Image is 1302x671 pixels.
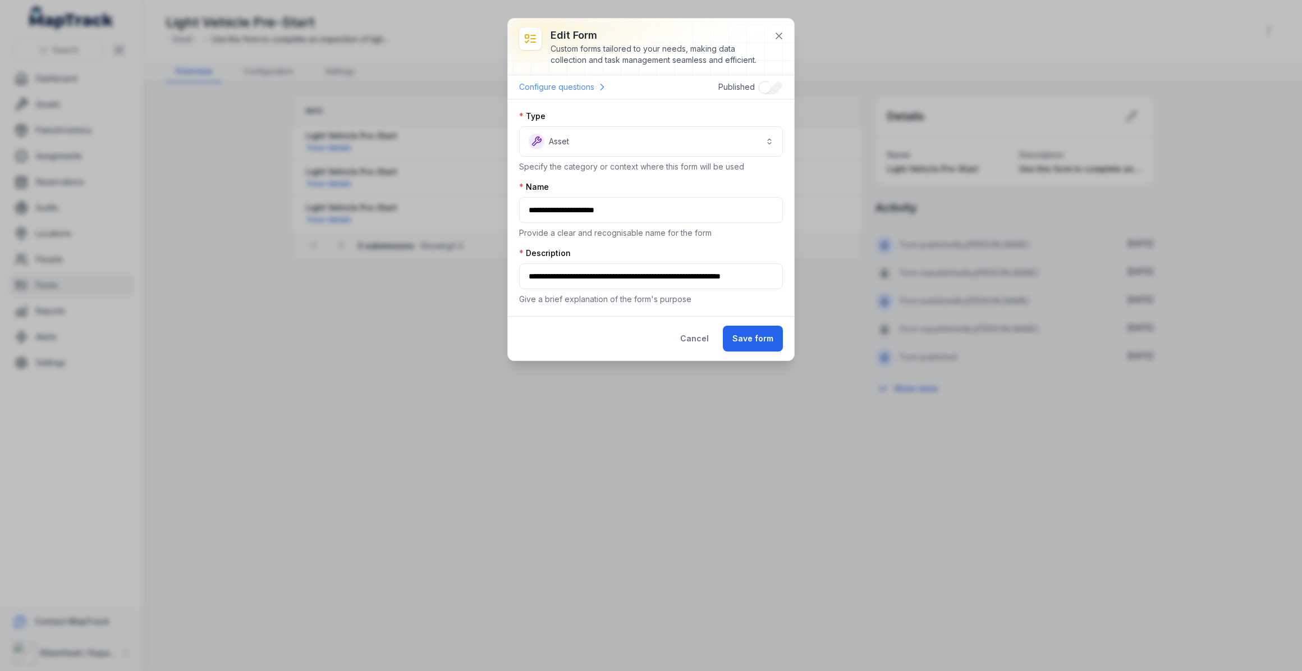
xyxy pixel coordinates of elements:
label: Description [519,248,571,259]
div: Custom forms tailored to your needs, making data collection and task management seamless and effi... [551,43,765,66]
span: Published [718,82,755,92]
p: Provide a clear and recognisable name for the form [519,227,783,239]
p: Specify the category or context where this form will be used [519,161,783,172]
button: Save form [723,326,783,352]
label: Name [519,181,549,193]
button: Cancel [671,326,718,352]
p: Give a brief explanation of the form's purpose [519,294,783,305]
a: Configure questions [519,80,608,94]
label: Type [519,111,545,122]
h3: Edit form [551,28,765,43]
button: Asset [519,126,783,157]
